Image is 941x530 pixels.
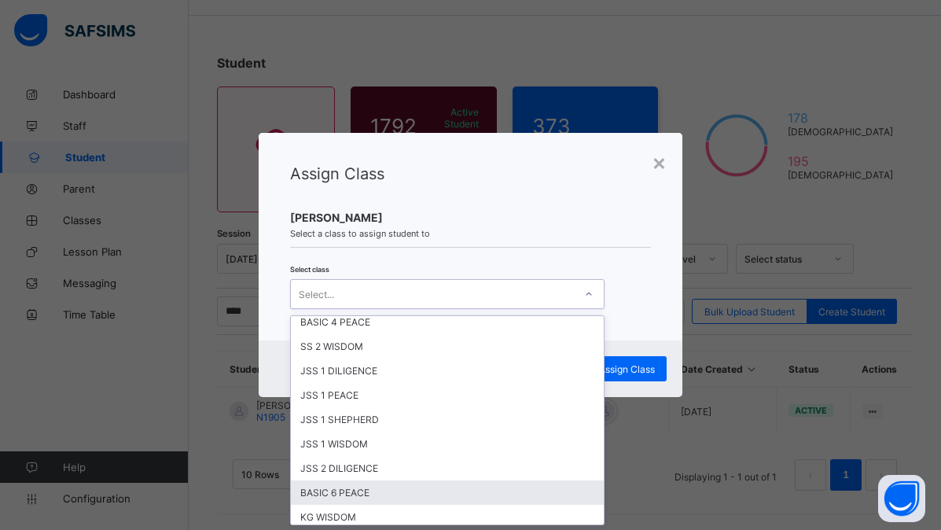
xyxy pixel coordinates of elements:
[291,334,604,359] div: SS 2 WISDOM
[878,475,925,522] button: Open asap
[290,211,651,224] span: [PERSON_NAME]
[291,407,604,432] div: JSS 1 SHEPHERD
[291,505,604,529] div: KG WISDOM
[291,480,604,505] div: BASIC 6 PEACE
[652,149,667,175] div: ×
[291,456,604,480] div: JSS 2 DILIGENCE
[290,228,651,239] span: Select a class to assign student to
[599,363,655,375] span: Assign Class
[291,383,604,407] div: JSS 1 PEACE
[291,432,604,456] div: JSS 1 WISDOM
[291,310,604,334] div: BASIC 4 PEACE
[290,164,384,183] span: Assign Class
[299,279,334,309] div: Select...
[291,359,604,383] div: JSS 1 DILIGENCE
[290,265,329,274] span: Select class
